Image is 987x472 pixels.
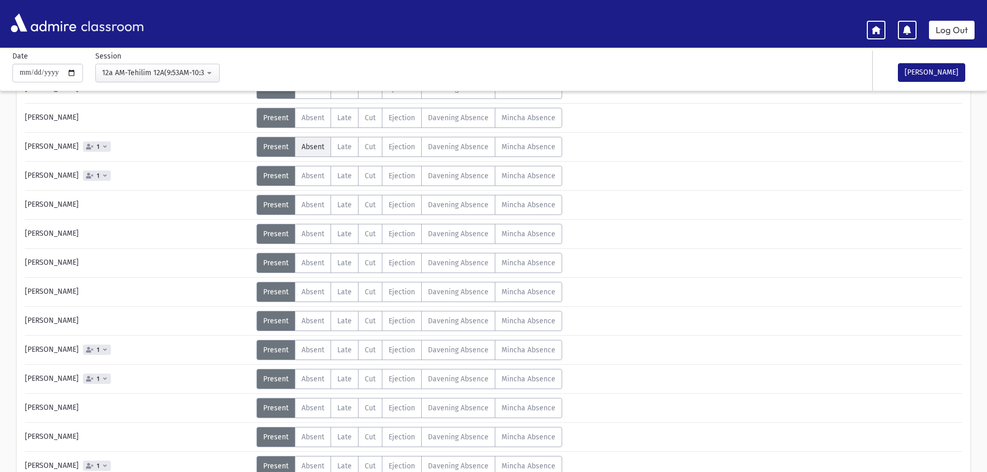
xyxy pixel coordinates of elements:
[20,195,256,215] div: [PERSON_NAME]
[365,230,376,238] span: Cut
[428,346,489,354] span: Davening Absence
[365,404,376,412] span: Cut
[365,375,376,383] span: Cut
[337,259,352,267] span: Late
[302,404,324,412] span: Absent
[256,311,562,331] div: AttTypes
[389,171,415,180] span: Ejection
[20,311,256,331] div: [PERSON_NAME]
[337,171,352,180] span: Late
[302,462,324,470] span: Absent
[337,404,352,412] span: Late
[302,375,324,383] span: Absent
[256,340,562,360] div: AttTypes
[337,317,352,325] span: Late
[502,142,555,151] span: Mincha Absence
[389,230,415,238] span: Ejection
[95,51,121,62] label: Session
[337,462,352,470] span: Late
[502,375,555,383] span: Mincha Absence
[302,346,324,354] span: Absent
[389,404,415,412] span: Ejection
[337,113,352,122] span: Late
[263,171,289,180] span: Present
[95,376,102,382] span: 1
[20,224,256,244] div: [PERSON_NAME]
[389,259,415,267] span: Ejection
[502,317,555,325] span: Mincha Absence
[428,404,489,412] span: Davening Absence
[365,433,376,441] span: Cut
[502,259,555,267] span: Mincha Absence
[502,404,555,412] span: Mincha Absence
[337,288,352,296] span: Late
[302,288,324,296] span: Absent
[20,137,256,157] div: [PERSON_NAME]
[256,137,562,157] div: AttTypes
[20,282,256,302] div: [PERSON_NAME]
[256,282,562,302] div: AttTypes
[20,398,256,418] div: [PERSON_NAME]
[302,230,324,238] span: Absent
[365,317,376,325] span: Cut
[302,113,324,122] span: Absent
[263,201,289,209] span: Present
[929,21,975,39] a: Log Out
[502,288,555,296] span: Mincha Absence
[428,201,489,209] span: Davening Absence
[263,259,289,267] span: Present
[502,346,555,354] span: Mincha Absence
[365,171,376,180] span: Cut
[95,463,102,469] span: 1
[256,108,562,128] div: AttTypes
[79,9,144,37] span: classroom
[263,317,289,325] span: Present
[502,201,555,209] span: Mincha Absence
[365,346,376,354] span: Cut
[898,63,965,82] button: [PERSON_NAME]
[365,201,376,209] span: Cut
[302,201,324,209] span: Absent
[263,230,289,238] span: Present
[389,433,415,441] span: Ejection
[95,347,102,353] span: 1
[337,346,352,354] span: Late
[365,113,376,122] span: Cut
[263,462,289,470] span: Present
[95,64,220,82] button: 12a AM-Tehilim 12A(9:53AM-10:33AM)
[428,288,489,296] span: Davening Absence
[502,230,555,238] span: Mincha Absence
[263,142,289,151] span: Present
[389,317,415,325] span: Ejection
[263,375,289,383] span: Present
[365,288,376,296] span: Cut
[20,369,256,389] div: [PERSON_NAME]
[428,317,489,325] span: Davening Absence
[302,433,324,441] span: Absent
[20,427,256,447] div: [PERSON_NAME]
[389,113,415,122] span: Ejection
[263,433,289,441] span: Present
[337,142,352,151] span: Late
[428,375,489,383] span: Davening Absence
[389,201,415,209] span: Ejection
[302,317,324,325] span: Absent
[20,253,256,273] div: [PERSON_NAME]
[502,171,555,180] span: Mincha Absence
[389,142,415,151] span: Ejection
[256,195,562,215] div: AttTypes
[389,375,415,383] span: Ejection
[8,11,79,35] img: AdmirePro
[365,142,376,151] span: Cut
[428,142,489,151] span: Davening Absence
[95,144,102,150] span: 1
[389,288,415,296] span: Ejection
[337,201,352,209] span: Late
[256,253,562,273] div: AttTypes
[256,224,562,244] div: AttTypes
[389,346,415,354] span: Ejection
[256,398,562,418] div: AttTypes
[256,427,562,447] div: AttTypes
[256,369,562,389] div: AttTypes
[337,433,352,441] span: Late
